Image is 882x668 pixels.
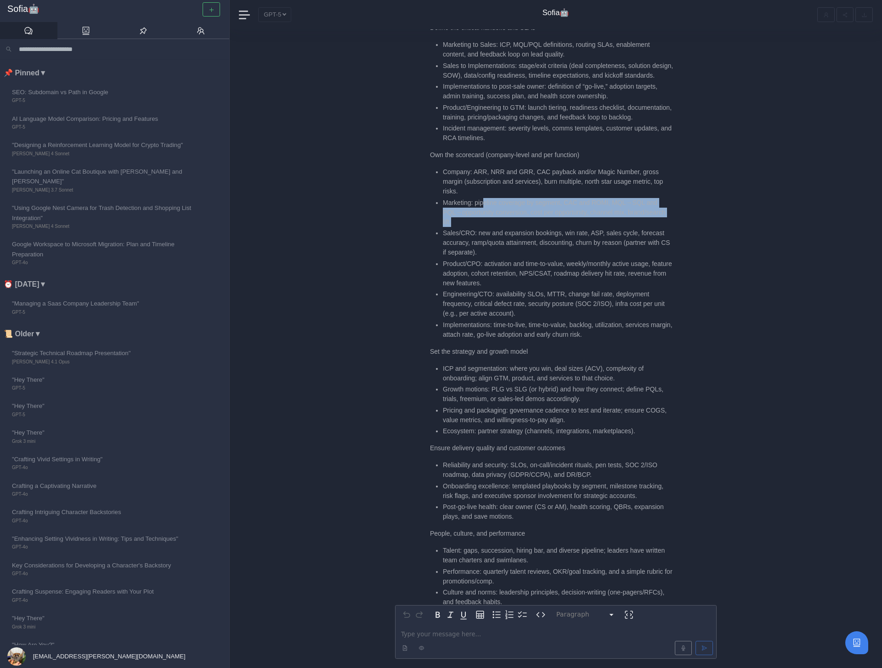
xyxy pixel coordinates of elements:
[7,4,222,15] a: Sofia🤖
[12,150,197,158] span: [PERSON_NAME] 4 Sonnet
[12,385,197,392] span: GPT-5
[12,623,197,631] span: Grok 3 mini
[443,567,673,586] li: Performance: quarterly talent reviews, OKR/goal tracking, and a simple rubric for promotions/comp.
[490,608,529,621] div: toggle group
[443,320,673,340] li: Implementations: time-to-live, time-to-value, backlog, utilization, services margin, attach rate,...
[443,82,673,101] li: Implementations to post-sale owner: definition of “go-live,” adoption targets, admin training, su...
[12,640,197,650] span: "How Are You?"
[444,608,457,621] button: Italic
[12,454,197,464] span: "Crafting Vivid Settings in Writing"
[490,608,503,621] button: Bulleted list
[457,608,470,621] button: Underline
[12,309,197,316] span: GPT-5
[12,348,197,358] span: "Strategic Technical Roadmap Presentation"
[443,40,673,59] li: Marketing to Sales: ICP, MQL/PQL definitions, routing SLAs, enablement content, and feedback loop...
[4,278,229,290] li: ⏰ [DATE] ▼
[443,385,673,404] li: Growth motions: PLG vs SLG (or hybrid) and how they connect; define PQLs, trials, freemium, or sa...
[12,299,197,308] span: "Managing a Saas Company Leadership Team"
[430,443,673,453] p: Ensure delivery quality and customer outcomes
[4,67,229,79] li: 📌 Pinned ▼
[12,517,197,525] span: GPT-4o
[12,401,197,411] span: "Hey There"
[12,507,197,517] span: Crafting Intriguing Character Backstories
[12,97,197,104] span: GPT-5
[12,140,197,150] span: "Designing a Reinforcement Learning Model for Crypto Trading"
[516,608,529,621] button: Check list
[12,428,197,437] span: "Hey There"
[443,124,673,143] li: Incident management: severity levels, comms templates, customer updates, and RCA timelines.
[12,570,197,577] span: GPT-4o
[12,543,197,551] span: GPT-4o
[430,347,673,357] p: Set the strategy and growth model
[12,223,197,230] span: [PERSON_NAME] 4 Sonnet
[443,198,673,227] li: Marketing: pipeline coverage by segment, CAC and ROMI, MQL→SQL and PQL→opportunity conversion, co...
[12,464,197,471] span: GPT-4o
[443,406,673,425] li: Pricing and packaging: governance cadence to test and iterate; ensure COGS, value metrics, and wi...
[430,150,673,160] p: Own the scorecard (company-level and per function)
[12,438,197,445] span: Grok 3 mini
[12,481,197,491] span: Crafting a Captivating Narrative
[12,124,197,131] span: GPT-5
[443,588,673,607] li: Culture and norms: leadership principles, decision-writing (one-pagers/RFCs), and feedback habits.
[12,411,197,419] span: GPT-5
[12,587,197,596] span: Crafting Suspense: Engaging Readers with Your Plot
[443,61,673,80] li: Sales to Implementations: stage/exit criteria (deal completeness, solution design, SOW), data/con...
[443,103,673,122] li: Product/Engineering to GTM: launch tiering, readiness checklist, documentation, training, pricing...
[12,114,197,124] span: AI Language Model Comparison: Pricing and Features
[553,608,619,621] button: Block type
[12,375,197,385] span: "Hey There"
[12,87,197,97] span: SEO: Subdomain vs Path in Google
[503,608,516,621] button: Numbered list
[12,203,197,223] span: "Using Google Nest Camera for Trash Detection and Shopping List Integration"
[12,560,197,570] span: Key Considerations for Developing a Character's Backstory
[543,8,570,17] h4: Sofia🤖
[12,187,197,194] span: [PERSON_NAME] 3.7 Sonnet
[534,608,547,621] button: Inline code format
[443,502,673,521] li: Post-go-live health: clear owner (CS or AM), health scoring, QBRs, expansion plays, and save moti...
[31,653,186,660] span: [EMAIL_ADDRESS][PERSON_NAME][DOMAIN_NAME]
[431,608,444,621] button: Bold
[443,289,673,318] li: Engineering/CTO: availability SLOs, MTTR, change fail rate, deployment frequency, critical defect...
[430,529,673,538] p: People, culture, and performance
[12,167,197,187] span: "Launching an Online Cat Boutique with [PERSON_NAME] and [PERSON_NAME]"
[443,167,673,196] li: Company: ARR, NRR and GRR, CAC payback and/or Magic Number, gross margin (subscription and servic...
[12,239,197,259] span: Google Workspace to Microsoft Migration: Plan and Timeline Preparation
[396,624,716,658] div: editable markdown
[443,364,673,383] li: ICP and segmentation: where you win, deal sizes (ACV), complexity of onboarding; align GTM, produ...
[443,481,673,501] li: Onboarding excellence: templated playbooks by segment, milestone tracking, risk flags, and execut...
[12,259,197,266] span: GPT-4o
[12,358,197,366] span: [PERSON_NAME] 4.1 Opus
[12,491,197,498] span: GPT-4o
[443,460,673,480] li: Reliability and security: SLOs, on-call/incident rituals, pen tests, SOC 2/ISO roadmap, data priv...
[12,534,197,543] span: "Enhancing Setting Vividness in Writing: Tips and Techniques"
[15,43,224,56] input: Search conversations
[443,546,673,565] li: Talent: gaps, succession, hiring bar, and diverse pipeline; leaders have written team charters an...
[443,259,673,288] li: Product/CPO: activation and time-to-value, weekly/monthly active usage, feature adoption, cohort ...
[443,426,673,436] li: Ecosystem: partner strategy (channels, integrations, marketplaces).
[443,228,673,257] li: Sales/CRO: new and expansion bookings, win rate, ASP, sales cycle, forecast accuracy, ramp/quota ...
[4,328,229,340] li: 📜 Older ▼
[12,597,197,604] span: GPT-4o
[12,613,197,623] span: "Hey There"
